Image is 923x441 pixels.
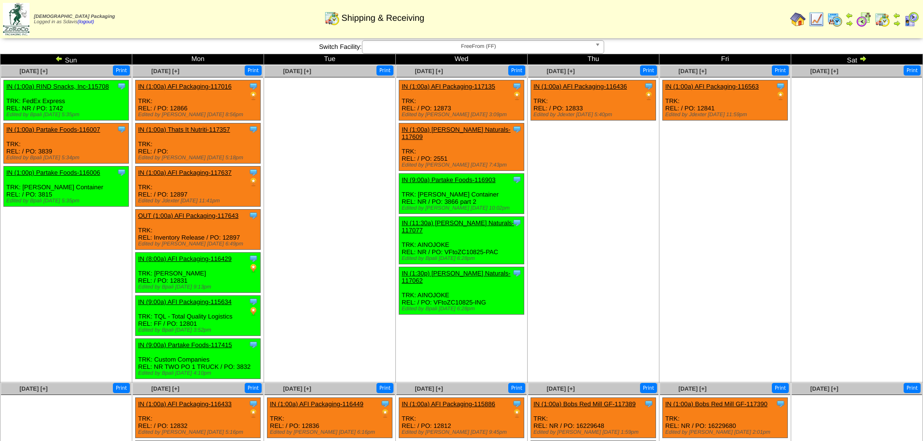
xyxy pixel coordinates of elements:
div: Edited by Bpali [DATE] 6:28pm [402,306,524,312]
a: IN (1:30p) [PERSON_NAME] Naturals-117062 [402,270,511,284]
img: Tooltip [249,254,258,263]
span: [DATE] [+] [547,385,575,392]
img: PO [512,409,522,418]
button: Print [508,65,525,76]
a: [DATE] [+] [678,68,706,75]
img: PO [644,91,654,101]
div: TRK: REL: Inventory Release / PO: 12897 [136,210,261,250]
div: TRK: [PERSON_NAME] Container REL: / PO: 3815 [4,167,129,207]
button: Print [508,383,525,393]
img: Tooltip [249,167,258,177]
img: arrowright.gif [859,55,867,62]
span: [DATE] [+] [19,385,47,392]
a: IN (1:00a) Thats It Nutriti-117357 [138,126,230,133]
a: IN (1:00a) Bobs Red Mill GF-117389 [533,400,636,408]
img: calendarinout.gif [875,12,890,27]
a: IN (1:00a) AFI Packaging-116563 [665,83,759,90]
div: TRK: REL: / PO: 12836 [267,398,392,438]
img: Tooltip [117,81,126,91]
img: Tooltip [512,268,522,278]
img: Tooltip [512,218,522,228]
div: TRK: REL: / PO: 12812 [399,398,524,438]
div: TRK: AINOJOKE REL: / PO: VFtoZC10825-ING [399,267,524,315]
img: Tooltip [249,340,258,350]
span: [DATE] [+] [19,68,47,75]
a: [DATE] [+] [283,68,311,75]
button: Print [904,383,921,393]
img: PO [249,306,258,316]
div: TRK: REL: / PO: [136,123,261,164]
img: Tooltip [380,399,390,409]
span: Logged in as Sdavis [34,14,115,25]
div: TRK: REL: / PO: 12873 [399,80,524,121]
a: IN (1:00a) AFI Packaging-117135 [402,83,495,90]
div: Edited by [PERSON_NAME] [DATE] 5:18pm [138,155,260,161]
img: Tooltip [512,81,522,91]
div: Edited by Bpali [DATE] 6:28pm [402,256,524,261]
a: OUT (1:00a) AFI Packaging-117643 [138,212,238,219]
img: arrowleft.gif [893,12,901,19]
button: Print [772,383,789,393]
img: calendarprod.gif [827,12,843,27]
img: Tooltip [512,124,522,134]
button: Print [640,65,657,76]
a: [DATE] [+] [151,68,179,75]
a: IN (1:00a) Partake Foods-116007 [6,126,100,133]
a: IN (1:00a) AFI Packaging-117637 [138,169,232,176]
td: Fri [659,54,791,65]
div: TRK: REL: / PO: 12841 [663,80,788,121]
a: [DATE] [+] [283,385,311,392]
div: TRK: REL: / PO: 12832 [136,398,261,438]
div: TRK: AINOJOKE REL: NR / PO: VFtoZC10825-PAC [399,217,524,264]
a: IN (1:00p) Partake Foods-116006 [6,169,100,176]
img: Tooltip [249,124,258,134]
img: Tooltip [249,399,258,409]
div: TRK: FedEx Express REL: NR / PO: 1742 [4,80,129,121]
button: Print [113,383,130,393]
img: arrowleft.gif [845,12,853,19]
div: TRK: REL: NR / PO: 16229680 [663,398,788,438]
a: [DATE] [+] [678,385,706,392]
td: Mon [132,54,264,65]
span: [DATE] [+] [151,385,179,392]
img: PO [380,409,390,418]
div: TRK: REL: / PO: 12897 [136,167,261,207]
img: Tooltip [117,124,126,134]
div: TRK: REL: / PO: 12833 [531,80,656,121]
img: calendarinout.gif [324,10,340,26]
button: Print [904,65,921,76]
a: [DATE] [+] [415,68,443,75]
div: TRK: [PERSON_NAME] REL: / PO: 12831 [136,253,261,293]
button: Print [376,383,393,393]
div: Edited by Jdexter [DATE] 11:59pm [665,112,787,118]
div: Edited by Jdexter [DATE] 11:41pm [138,198,260,204]
img: PO [512,91,522,101]
a: [DATE] [+] [415,385,443,392]
img: Tooltip [512,399,522,409]
div: Edited by [PERSON_NAME] [DATE] 2:01pm [665,429,787,435]
img: Tooltip [249,211,258,220]
div: Edited by Bpali [DATE] 4:10pm [138,370,260,376]
a: IN (9:00a) AFI Packaging-115634 [138,298,232,305]
td: Sat [791,54,923,65]
div: Edited by Bpali [DATE] 5:34pm [6,155,128,161]
img: Tooltip [644,81,654,91]
button: Print [245,65,262,76]
div: Edited by [PERSON_NAME] [DATE] 6:16pm [270,429,392,435]
img: arrowleft.gif [55,55,63,62]
div: Edited by Bpali [DATE] 5:35pm [6,112,128,118]
button: Print [245,383,262,393]
img: calendarcustomer.gif [904,12,919,27]
img: Tooltip [776,81,785,91]
div: Edited by [PERSON_NAME] [DATE] 8:56pm [138,112,260,118]
a: [DATE] [+] [810,68,838,75]
img: Tooltip [512,175,522,184]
